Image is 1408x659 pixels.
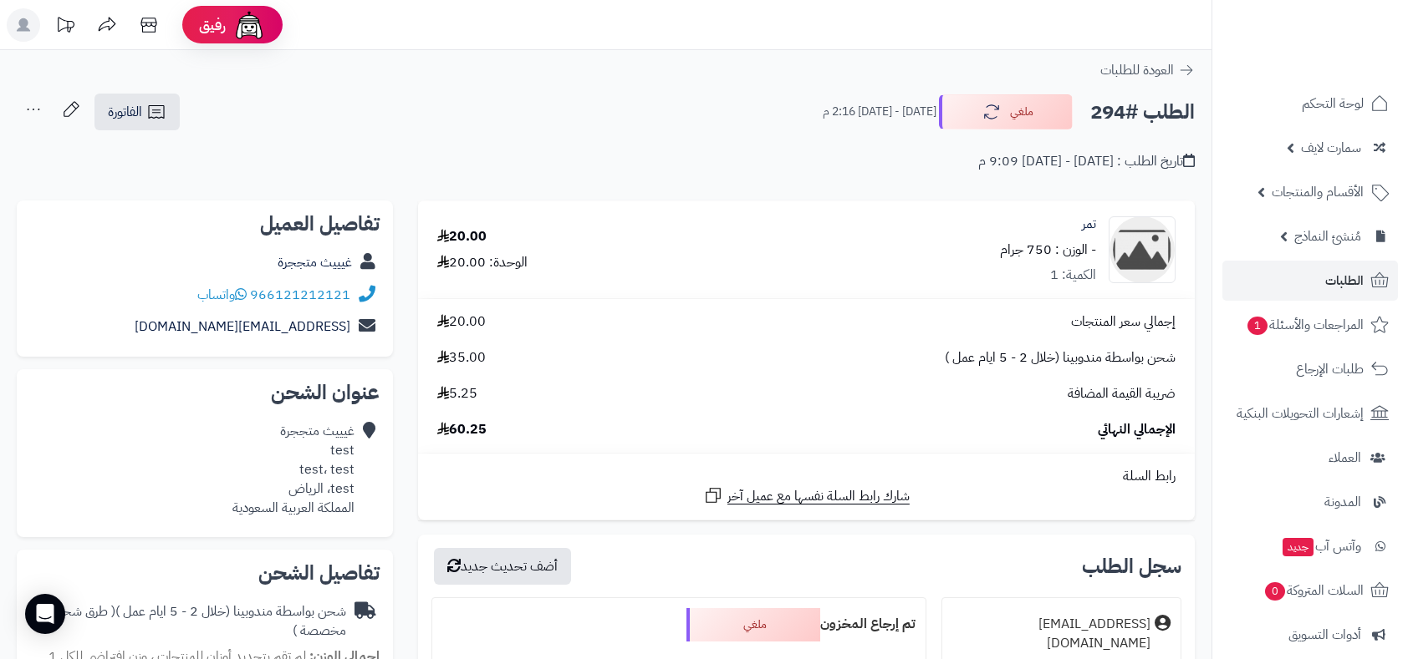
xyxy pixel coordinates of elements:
[250,285,350,305] a: 966121212121
[1071,312,1176,332] span: إجمالي سعر المنتجات
[1222,84,1398,124] a: لوحة التحكم
[1222,349,1398,389] a: طلبات الإرجاع
[1222,261,1398,301] a: الطلبات
[1222,615,1398,655] a: أدوات التسويق
[1288,623,1361,646] span: أدوات التسويق
[232,422,355,517] div: غيييث متججرة test test، test test، الرياض المملكة العربية السعودية
[820,614,916,634] b: تم إرجاع المخزون
[1265,582,1285,601] span: 0
[978,152,1195,171] div: تاريخ الطلب : [DATE] - [DATE] 9:09 م
[1222,393,1398,433] a: إشعارات التحويلات البنكية
[1222,305,1398,345] a: المراجعات والأسئلة1
[278,252,352,272] a: غيييث متججرة
[437,253,528,272] div: الوحدة: 20.00
[1000,240,1096,260] small: - الوزن : 750 جرام
[945,348,1176,368] span: شحن بواسطة مندوبينا (خلال 2 - 5 ايام عمل )
[434,548,571,585] button: أضف تحديث جديد
[1068,384,1176,403] span: ضريبة القيمة المضافة
[939,94,1073,129] button: ملغي
[1246,313,1364,337] span: المراجعات والأسئلة
[1247,317,1268,335] span: 1
[30,383,380,403] h2: عنوان الشحن
[197,285,247,305] a: واتساب
[108,102,142,122] span: الفاتورة
[94,94,180,130] a: الفاتورة
[437,420,487,439] span: 60.25
[1302,92,1364,115] span: لوحة التحكم
[1222,526,1398,566] a: وآتس آبجديد
[437,312,486,332] span: 20.00
[1324,490,1361,514] span: المدونة
[703,485,910,506] a: شارك رابط السلة نفسها مع عميل آخر
[727,487,910,506] span: شارك رابط السلة نفسها مع عميل آخر
[199,15,226,35] span: رفيق
[1100,60,1195,80] a: العودة للطلبات
[1272,180,1364,204] span: الأقسام والمنتجات
[1090,95,1195,129] h2: الطلب #294
[1222,438,1398,478] a: العملاء
[437,348,486,368] span: 35.00
[1296,357,1364,381] span: طلبات الإرجاع
[1082,556,1181,576] h3: سجل الطلب
[425,467,1188,486] div: رابط السلة
[1325,269,1364,292] span: الطلبات
[437,227,487,246] div: 20.00
[1082,215,1096,234] a: تمر
[1263,579,1364,602] span: السلات المتروكة
[232,8,266,42] img: ai-face.png
[25,594,65,634] div: Open Intercom Messenger
[1281,535,1361,558] span: وآتس آب
[823,104,936,120] small: [DATE] - [DATE] 2:16 م
[30,602,346,641] div: شحن بواسطة مندوبينا (خلال 2 - 5 ايام عمل )
[30,563,380,583] h2: تفاصيل الشحن
[1283,538,1314,556] span: جديد
[1237,402,1364,425] span: إشعارات التحويلات البنكية
[1050,266,1096,285] div: الكمية: 1
[1222,482,1398,522] a: المدونة
[1100,60,1174,80] span: العودة للطلبات
[30,214,380,234] h2: تفاصيل العميل
[1294,225,1361,248] span: مُنشئ النماذج
[1098,420,1176,439] span: الإجمالي النهائي
[1222,570,1398,611] a: السلات المتروكة0
[135,317,350,337] a: [EMAIL_ADDRESS][DOMAIN_NAME]
[44,8,86,46] a: تحديثات المنصة
[686,608,820,641] div: ملغي
[1329,446,1361,469] span: العملاء
[952,615,1150,653] div: [EMAIL_ADDRESS][DOMAIN_NAME]
[437,384,477,403] span: 5.25
[1110,216,1175,283] img: no_image-90x90.png
[1301,136,1361,160] span: سمارت لايف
